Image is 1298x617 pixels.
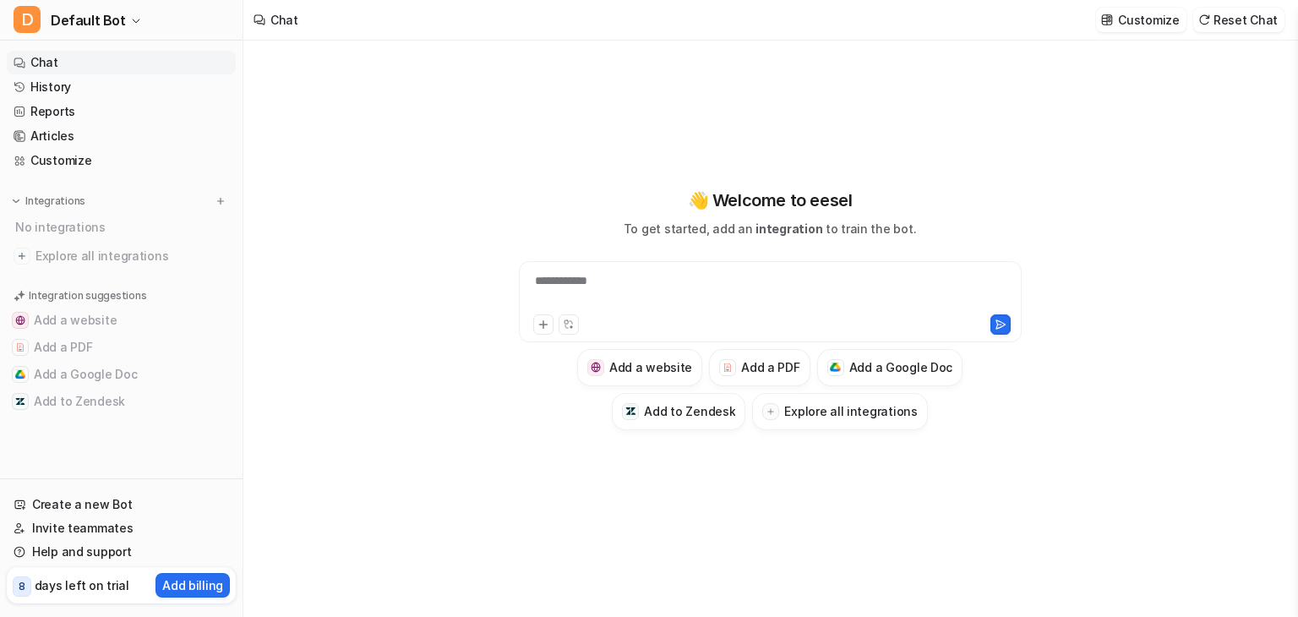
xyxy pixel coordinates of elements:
[35,576,129,594] p: days left on trial
[7,493,236,516] a: Create a new Bot
[752,393,927,430] button: Explore all integrations
[15,396,25,407] img: Add to Zendesk
[14,6,41,33] span: D
[15,369,25,379] img: Add a Google Doc
[7,307,236,334] button: Add a websiteAdd a website
[624,220,916,238] p: To get started, add an to train the bot.
[7,540,236,564] a: Help and support
[709,349,810,386] button: Add a PDFAdd a PDF
[1118,11,1179,29] p: Customize
[10,213,236,241] div: No integrations
[1198,14,1210,26] img: reset
[625,406,636,417] img: Add to Zendesk
[1096,8,1186,32] button: Customize
[51,8,126,32] span: Default Bot
[14,248,30,265] img: explore all integrations
[162,576,223,594] p: Add billing
[15,315,25,325] img: Add a website
[7,244,236,268] a: Explore all integrations
[1101,14,1113,26] img: customize
[7,388,236,415] button: Add to ZendeskAdd to Zendesk
[7,361,236,388] button: Add a Google DocAdd a Google Doc
[215,195,226,207] img: menu_add.svg
[19,579,25,594] p: 8
[7,193,90,210] button: Integrations
[830,363,841,373] img: Add a Google Doc
[7,516,236,540] a: Invite teammates
[849,358,953,376] h3: Add a Google Doc
[10,195,22,207] img: expand menu
[155,573,230,598] button: Add billing
[817,349,963,386] button: Add a Google DocAdd a Google Doc
[7,149,236,172] a: Customize
[25,194,85,208] p: Integrations
[15,342,25,352] img: Add a PDF
[1193,8,1284,32] button: Reset Chat
[723,363,734,373] img: Add a PDF
[591,362,602,373] img: Add a website
[270,11,298,29] div: Chat
[644,402,735,420] h3: Add to Zendesk
[609,358,692,376] h3: Add a website
[688,188,853,213] p: 👋 Welcome to eesel
[612,393,745,430] button: Add to ZendeskAdd to Zendesk
[29,288,146,303] p: Integration suggestions
[7,51,236,74] a: Chat
[7,334,236,361] button: Add a PDFAdd a PDF
[755,221,822,236] span: integration
[7,75,236,99] a: History
[35,243,229,270] span: Explore all integrations
[7,124,236,148] a: Articles
[577,349,702,386] button: Add a websiteAdd a website
[784,402,917,420] h3: Explore all integrations
[741,358,799,376] h3: Add a PDF
[7,100,236,123] a: Reports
